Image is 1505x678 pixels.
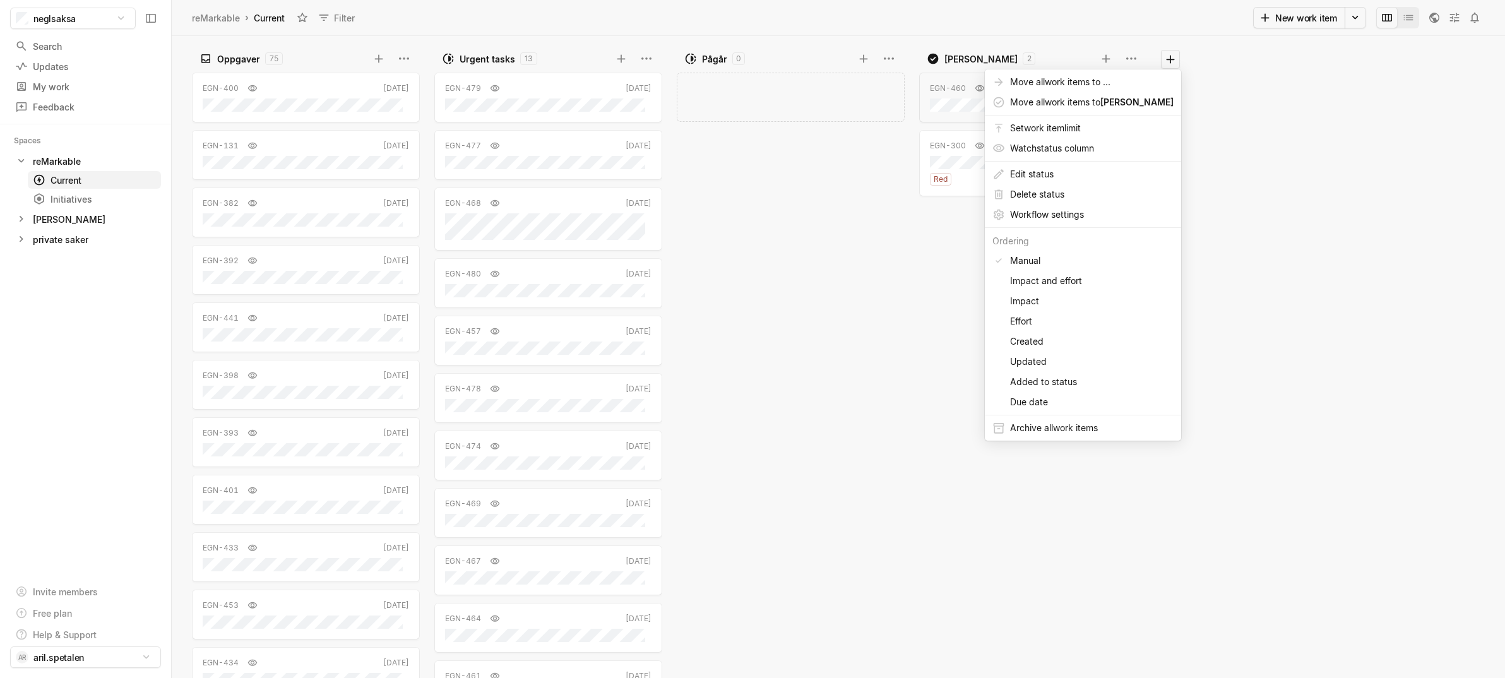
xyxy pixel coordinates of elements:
span: Move all work item s to [1010,92,1174,112]
span: Due date [1010,392,1174,412]
span: [PERSON_NAME] [1100,97,1174,107]
span: Workflow settings [1010,205,1174,225]
span: Move all work item s to ... [1010,72,1174,92]
span: Set work item limit [1010,118,1174,138]
span: Edit status [1010,164,1174,184]
span: Archive all work item s [1010,418,1174,438]
div: Ordering [987,230,1179,251]
span: Manual [1010,251,1174,271]
span: Added to status [1010,372,1174,392]
span: Delete status [1010,184,1174,205]
span: Created [1010,331,1174,352]
span: Watch status column [1010,138,1174,158]
span: Effort [1010,311,1174,331]
span: Updated [1010,352,1174,372]
span: Impact and effort [1010,271,1174,291]
span: Impact [1010,291,1174,311]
